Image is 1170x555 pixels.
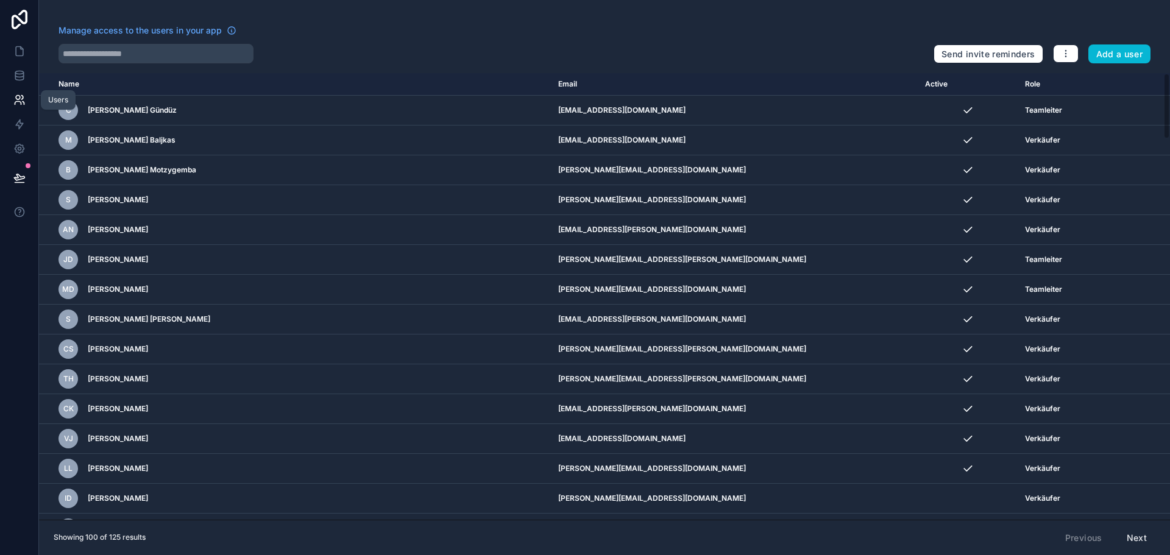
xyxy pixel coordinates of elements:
[1118,528,1155,548] button: Next
[551,73,918,96] th: Email
[88,493,148,503] span: [PERSON_NAME]
[88,344,148,354] span: [PERSON_NAME]
[54,532,146,542] span: Showing 100 of 125 results
[1025,255,1062,264] span: Teamleiter
[88,195,148,205] span: [PERSON_NAME]
[88,135,175,145] span: [PERSON_NAME] Baljkas
[551,394,918,424] td: [EMAIL_ADDRESS][PERSON_NAME][DOMAIN_NAME]
[88,105,177,115] span: [PERSON_NAME] Gündüz
[64,464,73,473] span: LL
[551,454,918,484] td: [PERSON_NAME][EMAIL_ADDRESS][DOMAIN_NAME]
[1025,314,1060,324] span: Verkäufer
[66,195,71,205] span: S
[64,434,73,444] span: VJ
[551,275,918,305] td: [PERSON_NAME][EMAIL_ADDRESS][DOMAIN_NAME]
[1025,493,1060,503] span: Verkäufer
[1025,105,1062,115] span: Teamleiter
[63,255,73,264] span: JD
[58,24,236,37] a: Manage access to the users in your app
[88,165,196,175] span: [PERSON_NAME] Motzygemba
[551,245,918,275] td: [PERSON_NAME][EMAIL_ADDRESS][PERSON_NAME][DOMAIN_NAME]
[88,225,148,235] span: [PERSON_NAME]
[1025,434,1060,444] span: Verkäufer
[66,314,71,324] span: S
[918,73,1018,96] th: Active
[39,73,551,96] th: Name
[1025,135,1060,145] span: Verkäufer
[66,105,71,115] span: C
[551,305,918,334] td: [EMAIL_ADDRESS][PERSON_NAME][DOMAIN_NAME]
[48,95,68,105] div: Users
[1025,344,1060,354] span: Verkäufer
[63,374,74,384] span: TH
[1025,225,1060,235] span: Verkäufer
[39,73,1170,520] div: scrollable content
[88,434,148,444] span: [PERSON_NAME]
[1025,374,1060,384] span: Verkäufer
[63,404,74,414] span: CK
[551,484,918,514] td: [PERSON_NAME][EMAIL_ADDRESS][DOMAIN_NAME]
[1025,165,1060,175] span: Verkäufer
[65,135,72,145] span: M
[88,255,148,264] span: [PERSON_NAME]
[63,344,74,354] span: CS
[1025,285,1062,294] span: Teamleiter
[58,24,222,37] span: Manage access to the users in your app
[1025,464,1060,473] span: Verkäufer
[1088,44,1151,64] button: Add a user
[551,215,918,245] td: [EMAIL_ADDRESS][PERSON_NAME][DOMAIN_NAME]
[88,404,148,414] span: [PERSON_NAME]
[88,285,148,294] span: [PERSON_NAME]
[551,96,918,125] td: [EMAIL_ADDRESS][DOMAIN_NAME]
[1018,73,1133,96] th: Role
[551,364,918,394] td: [PERSON_NAME][EMAIL_ADDRESS][PERSON_NAME][DOMAIN_NAME]
[66,165,71,175] span: B
[551,334,918,364] td: [PERSON_NAME][EMAIL_ADDRESS][PERSON_NAME][DOMAIN_NAME]
[65,493,72,503] span: ID
[551,514,918,543] td: [PERSON_NAME][EMAIL_ADDRESS][PERSON_NAME][DOMAIN_NAME]
[551,125,918,155] td: [EMAIL_ADDRESS][DOMAIN_NAME]
[62,285,74,294] span: MD
[88,464,148,473] span: [PERSON_NAME]
[551,155,918,185] td: [PERSON_NAME][EMAIL_ADDRESS][DOMAIN_NAME]
[88,374,148,384] span: [PERSON_NAME]
[934,44,1043,64] button: Send invite reminders
[551,424,918,454] td: [EMAIL_ADDRESS][DOMAIN_NAME]
[1025,404,1060,414] span: Verkäufer
[551,185,918,215] td: [PERSON_NAME][EMAIL_ADDRESS][DOMAIN_NAME]
[63,225,74,235] span: AN
[88,314,210,324] span: [PERSON_NAME] [PERSON_NAME]
[1025,195,1060,205] span: Verkäufer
